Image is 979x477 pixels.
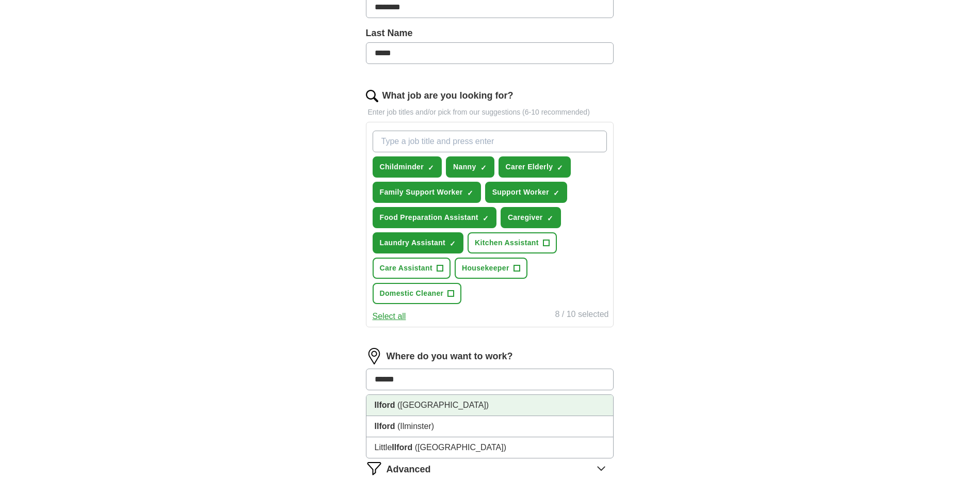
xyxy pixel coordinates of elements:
span: ✓ [467,189,473,197]
img: search.png [366,90,378,102]
button: Food Preparation Assistant✓ [373,207,496,228]
button: Childminder✓ [373,156,442,178]
span: Carer Elderly [506,162,553,172]
button: Laundry Assistant✓ [373,232,464,253]
button: Kitchen Assistant [468,232,557,253]
span: Care Assistant [380,263,432,274]
button: Caregiver✓ [501,207,561,228]
span: Caregiver [508,212,543,223]
label: What job are you looking for? [382,89,513,103]
span: Domestic Cleaner [380,288,444,299]
span: Childminder [380,162,424,172]
strong: Ilford [375,422,395,431]
button: Nanny✓ [446,156,494,178]
strong: Ilford [375,401,395,409]
span: Kitchen Assistant [475,237,539,248]
span: Housekeeper [462,263,509,274]
p: Enter job titles and/or pick from our suggestions (6-10 recommended) [366,107,614,118]
input: Type a job title and press enter [373,131,607,152]
button: Support Worker✓ [485,182,567,203]
label: Last Name [366,26,614,40]
span: ✓ [483,214,489,222]
span: Support Worker [492,187,549,198]
button: Housekeeper [455,258,527,279]
span: ✓ [450,240,456,248]
img: location.png [366,348,382,364]
li: Little [366,437,613,458]
button: Select all [373,310,406,323]
span: ([GEOGRAPHIC_DATA]) [397,401,489,409]
div: 8 / 10 selected [555,308,608,323]
span: Laundry Assistant [380,237,446,248]
span: ✓ [553,189,559,197]
button: Care Assistant [373,258,451,279]
span: ✓ [428,164,434,172]
span: ✓ [480,164,487,172]
button: Family Support Worker✓ [373,182,481,203]
span: Nanny [453,162,476,172]
button: Carer Elderly✓ [499,156,571,178]
span: Family Support Worker [380,187,463,198]
span: ✓ [557,164,563,172]
label: Where do you want to work? [387,349,513,363]
span: ([GEOGRAPHIC_DATA]) [415,443,506,452]
strong: Ilford [392,443,412,452]
span: Food Preparation Assistant [380,212,478,223]
span: ✓ [547,214,553,222]
img: filter [366,460,382,476]
span: (Ilminster) [397,422,434,431]
button: Domestic Cleaner [373,283,462,304]
span: Advanced [387,463,431,476]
